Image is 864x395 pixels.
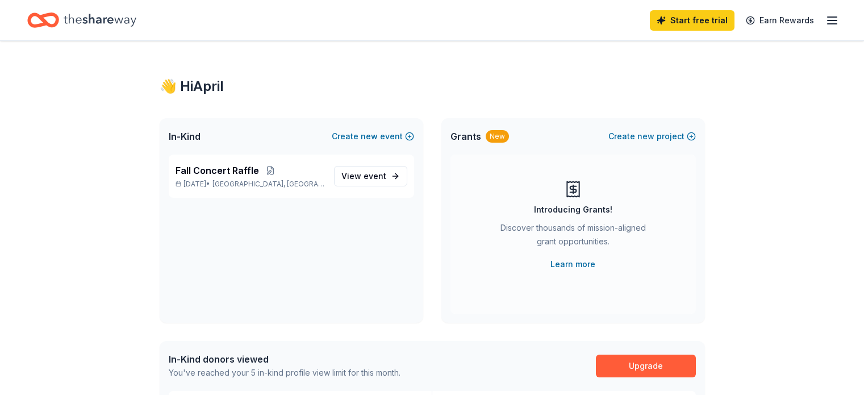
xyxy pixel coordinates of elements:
[496,221,650,253] div: Discover thousands of mission-aligned grant opportunities.
[608,130,696,143] button: Createnewproject
[27,7,136,34] a: Home
[550,257,595,271] a: Learn more
[341,169,386,183] span: View
[160,77,705,95] div: 👋 Hi April
[739,10,821,31] a: Earn Rewards
[176,164,259,177] span: Fall Concert Raffle
[332,130,414,143] button: Createnewevent
[169,130,201,143] span: In-Kind
[169,366,400,380] div: You've reached your 5 in-kind profile view limit for this month.
[212,180,324,189] span: [GEOGRAPHIC_DATA], [GEOGRAPHIC_DATA]
[596,355,696,377] a: Upgrade
[361,130,378,143] span: new
[534,203,612,217] div: Introducing Grants!
[637,130,654,143] span: new
[334,166,407,186] a: View event
[176,180,325,189] p: [DATE] •
[169,352,400,366] div: In-Kind donors viewed
[450,130,481,143] span: Grants
[486,130,509,143] div: New
[650,10,734,31] a: Start free trial
[364,171,386,181] span: event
